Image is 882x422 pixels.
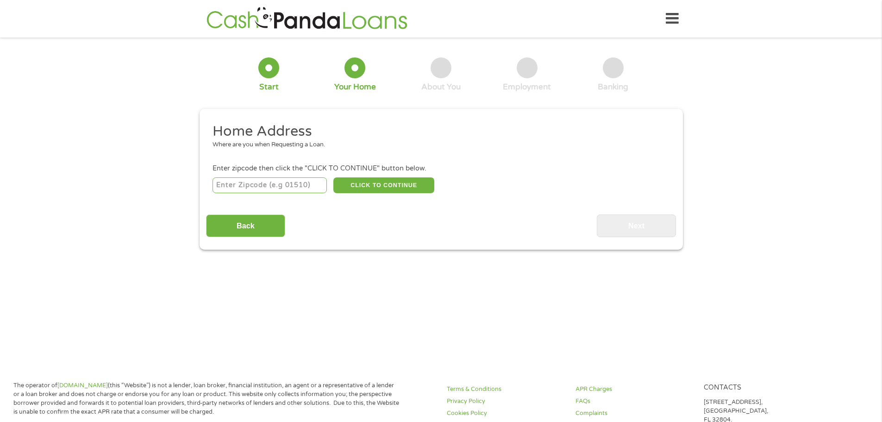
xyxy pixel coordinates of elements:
a: [DOMAIN_NAME] [57,382,108,389]
a: Terms & Conditions [447,385,564,394]
div: Your Home [334,82,376,92]
p: The operator of (this “Website”) is not a lender, loan broker, financial institution, an agent or... [13,381,400,416]
div: Employment [503,82,551,92]
div: Enter zipcode then click the "CLICK TO CONTINUE" button below. [213,164,669,174]
div: Banking [598,82,628,92]
input: Enter Zipcode (e.g 01510) [213,177,327,193]
h4: Contacts [704,384,821,392]
a: FAQs [575,397,693,406]
a: APR Charges [575,385,693,394]
a: Complaints [575,409,693,418]
div: Start [259,82,279,92]
div: About You [421,82,461,92]
input: Next [597,214,676,237]
input: Back [206,214,285,237]
img: GetLoanNow Logo [204,6,410,32]
button: CLICK TO CONTINUE [333,177,434,193]
div: Where are you when Requesting a Loan. [213,140,663,150]
h2: Home Address [213,122,663,141]
a: Cookies Policy [447,409,564,418]
a: Privacy Policy [447,397,564,406]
